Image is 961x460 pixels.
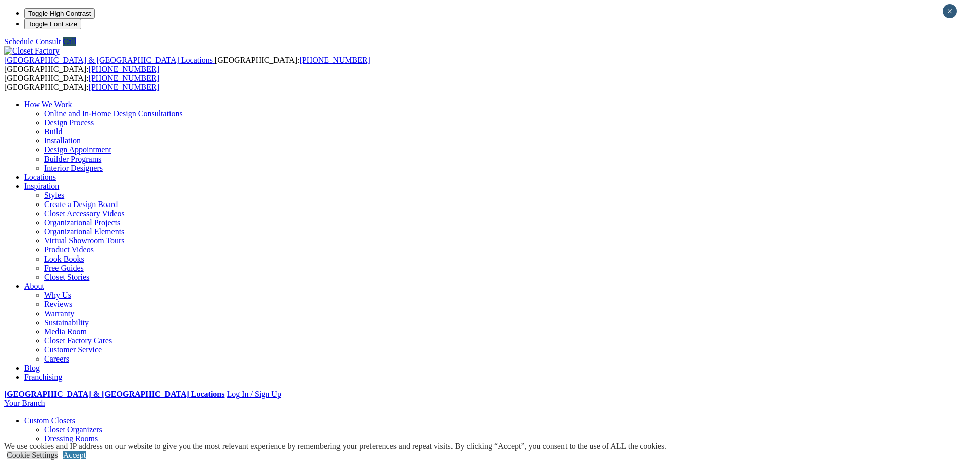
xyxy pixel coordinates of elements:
a: Interior Designers [44,164,103,172]
a: [PHONE_NUMBER] [89,65,159,73]
a: Closet Factory Cares [44,336,112,345]
a: Reviews [44,300,72,309]
a: [PHONE_NUMBER] [89,74,159,82]
a: Look Books [44,254,84,263]
a: Custom Closets [24,416,75,425]
a: Online and In-Home Design Consultations [44,109,183,118]
a: Dressing Rooms [44,434,98,443]
button: Toggle Font size [24,19,81,29]
img: Closet Factory [4,46,60,56]
a: How We Work [24,100,72,109]
a: Free Guides [44,264,84,272]
a: About [24,282,44,290]
a: Organizational Elements [44,227,124,236]
a: Installation [44,136,81,145]
button: Close [943,4,957,18]
a: [PHONE_NUMBER] [89,83,159,91]
a: Design Process [44,118,94,127]
a: Create a Design Board [44,200,118,209]
a: Why Us [44,291,71,299]
span: Toggle High Contrast [28,10,91,17]
a: [GEOGRAPHIC_DATA] & [GEOGRAPHIC_DATA] Locations [4,56,215,64]
a: Blog [24,364,40,372]
a: Closet Accessory Videos [44,209,125,218]
button: Toggle High Contrast [24,8,95,19]
a: Virtual Showroom Tours [44,236,125,245]
a: Cookie Settings [7,451,58,459]
a: Careers [44,354,69,363]
a: Franchising [24,373,63,381]
a: Product Videos [44,245,94,254]
span: [GEOGRAPHIC_DATA]: [GEOGRAPHIC_DATA]: [4,74,159,91]
a: Design Appointment [44,145,111,154]
a: Locations [24,173,56,181]
a: Inspiration [24,182,59,190]
a: Build [44,127,63,136]
a: Organizational Projects [44,218,120,227]
a: Media Room [44,327,87,336]
a: Schedule Consult [4,37,61,46]
a: Warranty [44,309,74,318]
a: Styles [44,191,64,199]
a: Log In / Sign Up [227,390,281,398]
a: [GEOGRAPHIC_DATA] & [GEOGRAPHIC_DATA] Locations [4,390,224,398]
a: Call [63,37,76,46]
a: Closet Stories [44,273,89,281]
a: Closet Organizers [44,425,102,434]
a: Sustainability [44,318,89,327]
div: We use cookies and IP address on our website to give you the most relevant experience by remember... [4,442,666,451]
a: Builder Programs [44,155,101,163]
a: Customer Service [44,345,102,354]
span: [GEOGRAPHIC_DATA] & [GEOGRAPHIC_DATA] Locations [4,56,213,64]
span: Toggle Font size [28,20,77,28]
a: Accept [63,451,86,459]
a: [PHONE_NUMBER] [299,56,370,64]
span: [GEOGRAPHIC_DATA]: [GEOGRAPHIC_DATA]: [4,56,370,73]
a: Your Branch [4,399,45,407]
